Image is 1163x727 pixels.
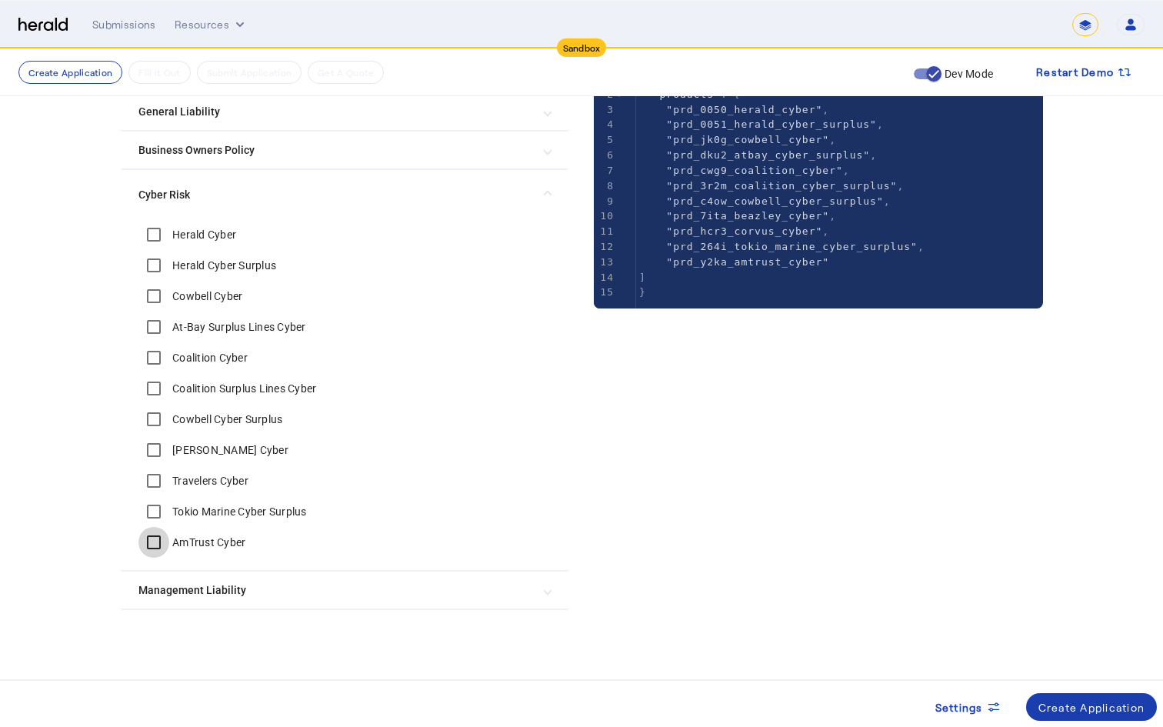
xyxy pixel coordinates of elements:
[594,117,616,132] div: 4
[923,693,1014,721] button: Settings
[594,285,616,300] div: 15
[18,61,122,84] button: Create Application
[639,134,836,145] span: ,
[639,149,877,161] span: ,
[666,195,883,207] span: "prd_c4ow_cowbell_cyber_surplus"
[138,142,532,158] mat-panel-title: Business Owners Policy
[120,170,569,219] mat-expansion-panel-header: Cyber Risk
[169,412,282,427] label: Cowbell Cyber Surplus
[639,180,904,192] span: ,
[175,17,248,32] button: Resources dropdown menu
[653,88,721,100] span: "products"
[666,180,897,192] span: "prd_3r2m_coalition_cyber_surplus"
[639,210,836,222] span: ,
[308,61,384,84] button: Get A Quote
[1024,58,1145,86] button: Restart Demo
[557,38,607,57] div: Sandbox
[666,165,843,176] span: "prd_cwg9_coalition_cyber"
[594,102,616,118] div: 3
[639,195,891,207] span: ,
[1036,63,1114,82] span: Restart Demo
[169,227,236,242] label: Herald Cyber
[639,88,741,100] span: : [
[169,319,306,335] label: At-Bay Surplus Lines Cyber
[169,350,248,365] label: Coalition Cyber
[594,194,616,209] div: 9
[639,286,646,298] span: }
[594,32,1043,278] herald-code-block: /applications
[594,208,616,224] div: 10
[120,132,569,168] mat-expansion-panel-header: Business Owners Policy
[935,699,983,715] span: Settings
[594,270,616,285] div: 14
[594,239,616,255] div: 12
[594,178,616,194] div: 8
[666,241,918,252] span: "prd_264i_tokio_marine_cyber_surplus"
[941,66,993,82] label: Dev Mode
[639,272,646,283] span: ]
[639,225,829,237] span: ,
[169,288,242,304] label: Cowbell Cyber
[594,224,616,239] div: 11
[639,241,925,252] span: ,
[666,118,877,130] span: "prd_0051_herald_cyber_surplus"
[639,165,850,176] span: ,
[169,473,248,489] label: Travelers Cyber
[128,61,190,84] button: Fill it Out
[594,255,616,270] div: 13
[666,149,870,161] span: "prd_dku2_atbay_cyber_surplus"
[1026,693,1158,721] button: Create Application
[18,18,68,32] img: Herald Logo
[639,104,829,115] span: ,
[138,187,532,203] mat-panel-title: Cyber Risk
[197,61,302,84] button: Submit Application
[666,225,822,237] span: "prd_hcr3_corvus_cyber"
[120,572,569,609] mat-expansion-panel-header: Management Liability
[138,582,532,599] mat-panel-title: Management Liability
[639,118,884,130] span: ,
[594,163,616,178] div: 7
[169,381,316,396] label: Coalition Surplus Lines Cyber
[666,134,829,145] span: "prd_jk0g_cowbell_cyber"
[594,132,616,148] div: 5
[138,104,532,120] mat-panel-title: General Liability
[666,104,822,115] span: "prd_0050_herald_cyber"
[169,504,307,519] label: Tokio Marine Cyber Surplus
[92,17,156,32] div: Submissions
[1038,699,1145,715] div: Create Application
[666,256,829,268] span: "prd_y2ka_amtrust_cyber"
[594,148,616,163] div: 6
[120,219,569,570] div: Cyber Risk
[169,535,245,550] label: AmTrust Cyber
[169,258,276,273] label: Herald Cyber Surplus
[169,442,288,458] label: [PERSON_NAME] Cyber
[666,210,829,222] span: "prd_7ita_beazley_cyber"
[120,93,569,130] mat-expansion-panel-header: General Liability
